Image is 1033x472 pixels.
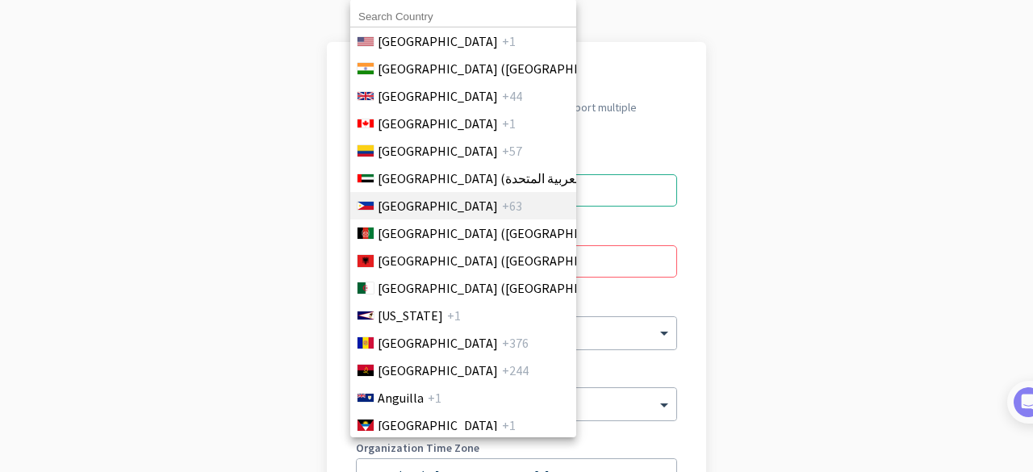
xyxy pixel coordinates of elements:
span: +1 [502,114,516,133]
span: +1 [502,31,516,51]
span: [GEOGRAPHIC_DATA] (‫[GEOGRAPHIC_DATA]‬‎) [378,278,629,298]
span: [GEOGRAPHIC_DATA] [378,333,498,353]
span: [GEOGRAPHIC_DATA] [378,114,498,133]
span: +63 [502,196,522,215]
span: [US_STATE] [378,306,443,325]
span: +1 [428,388,441,407]
span: [GEOGRAPHIC_DATA] ([GEOGRAPHIC_DATA]) [378,59,629,78]
span: +1 [447,306,461,325]
span: [GEOGRAPHIC_DATA] (‫الإمارات العربية المتحدة‬‎) [378,169,633,188]
span: +1 [502,416,516,435]
span: +376 [502,333,529,353]
span: [GEOGRAPHIC_DATA] ([GEOGRAPHIC_DATA]) [378,251,629,270]
span: +57 [502,141,522,161]
span: [GEOGRAPHIC_DATA] [378,196,498,215]
span: [GEOGRAPHIC_DATA] [378,141,498,161]
input: Search Country [350,6,576,27]
span: [GEOGRAPHIC_DATA] [378,361,498,380]
span: Anguilla [378,388,424,407]
span: [GEOGRAPHIC_DATA] [378,31,498,51]
span: +44 [502,86,522,106]
span: [GEOGRAPHIC_DATA] (‫[GEOGRAPHIC_DATA]‬‎) [378,223,629,243]
span: +244 [502,361,529,380]
span: [GEOGRAPHIC_DATA] [378,416,498,435]
span: [GEOGRAPHIC_DATA] [378,86,498,106]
